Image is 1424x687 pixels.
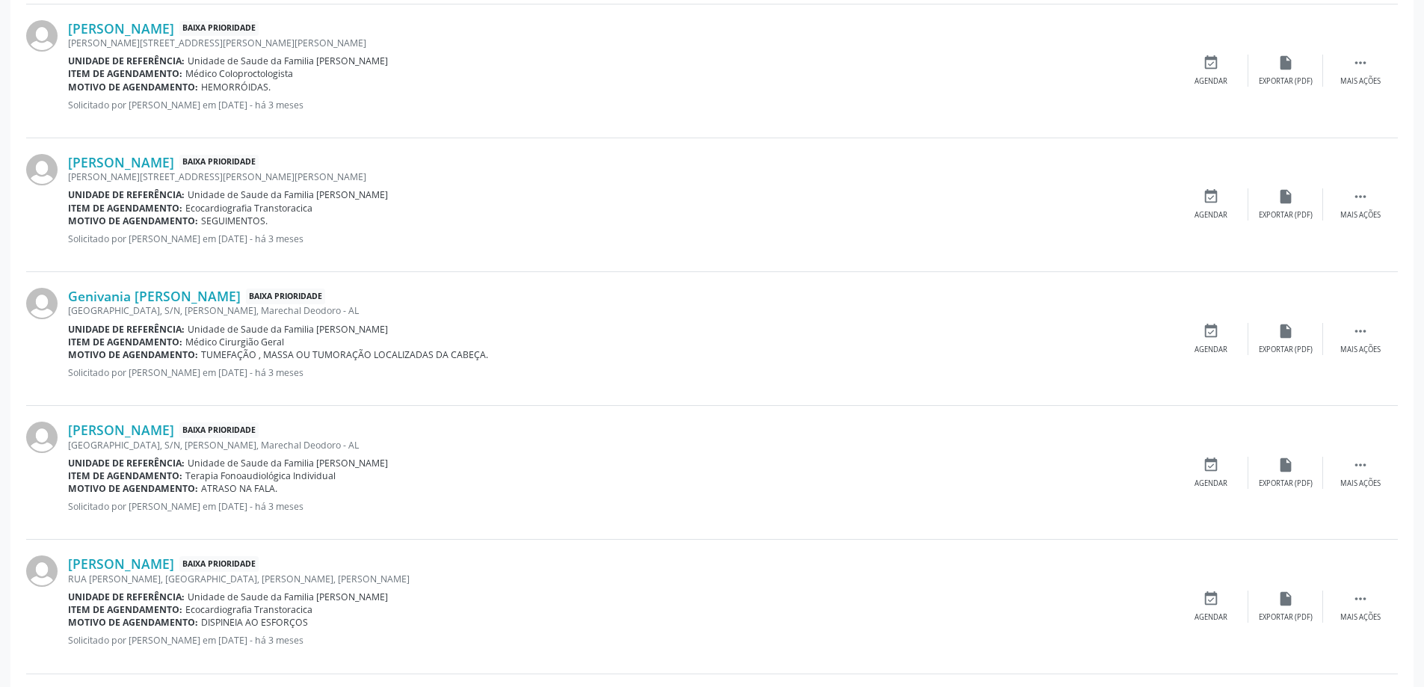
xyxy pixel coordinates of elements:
[68,482,198,495] b: Motivo de agendamento:
[68,323,185,336] b: Unidade de referência:
[68,366,1174,379] p: Solicitado por [PERSON_NAME] em [DATE] - há 3 meses
[1195,345,1227,355] div: Agendar
[68,99,1174,111] p: Solicitado por [PERSON_NAME] em [DATE] - há 3 meses
[1203,55,1219,71] i: event_available
[68,634,1174,647] p: Solicitado por [PERSON_NAME] em [DATE] - há 3 meses
[68,67,182,80] b: Item de agendamento:
[1340,612,1381,623] div: Mais ações
[201,215,268,227] span: SEGUIMENTOS.
[185,202,312,215] span: Ecocardiografia Transtoracica
[68,20,174,37] a: [PERSON_NAME]
[68,215,198,227] b: Motivo de agendamento:
[201,81,271,93] span: HEMORRÓIDAS.
[68,188,185,201] b: Unidade de referência:
[1277,188,1294,205] i: insert_drive_file
[179,155,259,170] span: Baixa Prioridade
[179,556,259,572] span: Baixa Prioridade
[1195,478,1227,489] div: Agendar
[201,616,308,629] span: DISPINEIA AO ESFORÇOS
[246,289,325,304] span: Baixa Prioridade
[68,348,198,361] b: Motivo de agendamento:
[185,469,336,482] span: Terapia Fonoaudiológica Individual
[1203,591,1219,607] i: event_available
[68,469,182,482] b: Item de agendamento:
[179,21,259,37] span: Baixa Prioridade
[1277,591,1294,607] i: insert_drive_file
[1352,323,1369,339] i: 
[68,37,1174,49] div: [PERSON_NAME][STREET_ADDRESS][PERSON_NAME][PERSON_NAME]
[188,591,388,603] span: Unidade de Saude da Familia [PERSON_NAME]
[1259,478,1313,489] div: Exportar (PDF)
[26,422,58,453] img: img
[68,202,182,215] b: Item de agendamento:
[1352,188,1369,205] i: 
[26,154,58,185] img: img
[26,288,58,319] img: img
[1340,210,1381,221] div: Mais ações
[201,482,277,495] span: ATRASO NA FALA.
[1195,76,1227,87] div: Agendar
[26,555,58,587] img: img
[188,55,388,67] span: Unidade de Saude da Familia [PERSON_NAME]
[1259,612,1313,623] div: Exportar (PDF)
[1352,55,1369,71] i: 
[1195,210,1227,221] div: Agendar
[188,188,388,201] span: Unidade de Saude da Familia [PERSON_NAME]
[1340,345,1381,355] div: Mais ações
[1203,188,1219,205] i: event_available
[201,348,488,361] span: TUMEFAÇÃO , MASSA OU TUMORAÇÃO LOCALIZADAS DA CABEÇA.
[68,288,241,304] a: Genivania [PERSON_NAME]
[68,457,185,469] b: Unidade de referência:
[1340,478,1381,489] div: Mais ações
[26,20,58,52] img: img
[1352,457,1369,473] i: 
[179,422,259,438] span: Baixa Prioridade
[1203,457,1219,473] i: event_available
[1277,55,1294,71] i: insert_drive_file
[1195,612,1227,623] div: Agendar
[185,603,312,616] span: Ecocardiografia Transtoracica
[1259,345,1313,355] div: Exportar (PDF)
[188,323,388,336] span: Unidade de Saude da Familia [PERSON_NAME]
[1259,76,1313,87] div: Exportar (PDF)
[185,67,293,80] span: Médico Coloproctologista
[68,439,1174,452] div: [GEOGRAPHIC_DATA], S/N, [PERSON_NAME], Marechal Deodoro - AL
[68,591,185,603] b: Unidade de referência:
[68,555,174,572] a: [PERSON_NAME]
[188,457,388,469] span: Unidade de Saude da Familia [PERSON_NAME]
[68,170,1174,183] div: [PERSON_NAME][STREET_ADDRESS][PERSON_NAME][PERSON_NAME]
[1277,457,1294,473] i: insert_drive_file
[68,573,1174,585] div: RUA [PERSON_NAME], [GEOGRAPHIC_DATA], [PERSON_NAME], [PERSON_NAME]
[68,603,182,616] b: Item de agendamento:
[68,232,1174,245] p: Solicitado por [PERSON_NAME] em [DATE] - há 3 meses
[185,336,284,348] span: Médico Cirurgião Geral
[68,500,1174,513] p: Solicitado por [PERSON_NAME] em [DATE] - há 3 meses
[1340,76,1381,87] div: Mais ações
[1259,210,1313,221] div: Exportar (PDF)
[68,154,174,170] a: [PERSON_NAME]
[1352,591,1369,607] i: 
[1203,323,1219,339] i: event_available
[68,336,182,348] b: Item de agendamento:
[68,81,198,93] b: Motivo de agendamento:
[68,55,185,67] b: Unidade de referência:
[68,422,174,438] a: [PERSON_NAME]
[68,616,198,629] b: Motivo de agendamento:
[1277,323,1294,339] i: insert_drive_file
[68,304,1174,317] div: [GEOGRAPHIC_DATA], S/N, [PERSON_NAME], Marechal Deodoro - AL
